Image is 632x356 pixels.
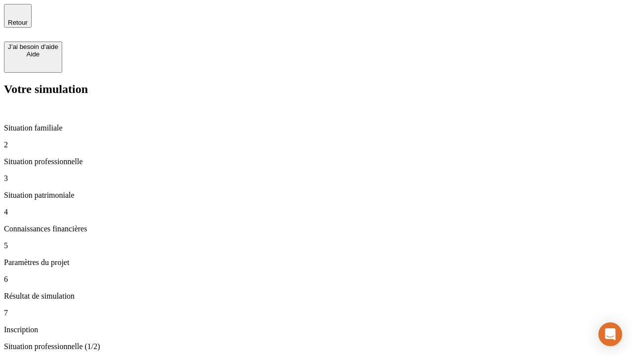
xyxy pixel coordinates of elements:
p: Situation professionnelle (1/2) [4,342,628,351]
p: 5 [4,241,628,250]
p: 3 [4,174,628,183]
div: Aide [8,50,58,58]
p: Situation familiale [4,124,628,133]
span: Retour [8,19,28,26]
p: Inscription [4,325,628,334]
p: 7 [4,309,628,317]
p: 4 [4,208,628,217]
h2: Votre simulation [4,83,628,96]
button: Retour [4,4,32,28]
p: 2 [4,140,628,149]
p: Situation professionnelle [4,157,628,166]
div: Open Intercom Messenger [598,322,622,346]
p: Situation patrimoniale [4,191,628,200]
p: Connaissances financières [4,224,628,233]
button: J’ai besoin d'aideAide [4,42,62,73]
p: Paramètres du projet [4,258,628,267]
p: Résultat de simulation [4,292,628,301]
div: J’ai besoin d'aide [8,43,58,50]
p: 6 [4,275,628,284]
